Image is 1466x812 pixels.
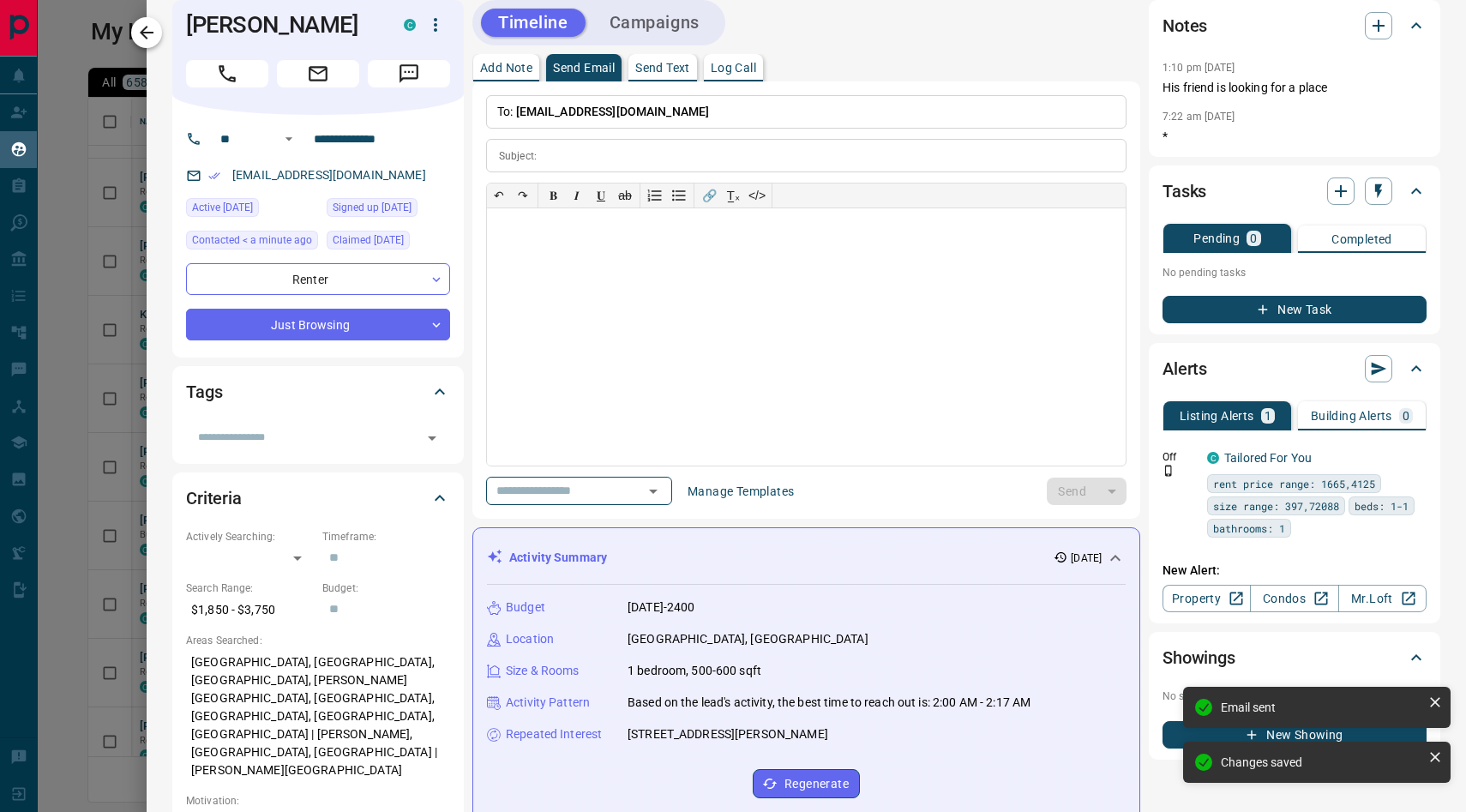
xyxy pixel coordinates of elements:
[1180,410,1254,422] p: Listing Alerts
[1403,410,1409,422] p: 0
[208,170,220,182] svg: Email Verified
[186,648,450,785] p: [GEOGRAPHIC_DATA], [GEOGRAPHIC_DATA], [GEOGRAPHIC_DATA], [PERSON_NAME][GEOGRAPHIC_DATA], [GEOGRAP...
[186,484,242,512] h2: Criteria
[613,183,637,208] button: ab
[1221,755,1421,769] div: Changes saved
[1250,232,1257,244] p: 0
[1163,355,1207,382] h2: Alerts
[1213,497,1339,514] span: size range: 397,72088
[592,9,717,37] button: Campaigns
[1163,260,1427,286] p: No pending tasks
[1355,497,1409,514] span: beds: 1-1
[1213,475,1375,492] span: rent price range: 1665,4125
[506,630,554,648] p: Location
[186,309,450,340] div: Just Browsing
[506,694,590,712] p: Activity Pattern
[721,183,745,208] button: T̲ₓ
[1071,550,1102,566] p: [DATE]
[487,542,1126,574] div: Activity Summary[DATE]
[186,793,450,809] p: Motivation:
[1311,410,1392,422] p: Building Alerts
[404,19,416,31] div: condos.ca
[1224,451,1312,465] a: Tailored For You
[697,183,721,208] button: 🔗
[1331,233,1392,245] p: Completed
[1163,79,1427,97] p: His friend is looking for a place
[186,529,314,544] p: Actively Searching:
[1338,585,1427,612] a: Mr.Loft
[597,189,605,202] span: 𝐔
[628,694,1030,712] p: Based on the lead's activity, the best time to reach out is: 2:00 AM - 2:17 AM
[186,580,314,596] p: Search Range:
[192,232,312,249] span: Contacted < a minute ago
[186,231,318,255] div: Sat Aug 16 2025
[486,95,1127,129] p: To:
[509,549,607,567] p: Activity Summary
[186,378,222,406] h2: Tags
[232,168,426,182] a: [EMAIL_ADDRESS][DOMAIN_NAME]
[667,183,691,208] button: Bullet list
[1163,5,1427,46] div: Notes
[643,183,667,208] button: Numbered list
[420,426,444,450] button: Open
[618,189,632,202] s: ab
[1193,232,1240,244] p: Pending
[506,725,602,743] p: Repeated Interest
[1163,171,1427,212] div: Tasks
[481,9,586,37] button: Timeline
[322,529,450,544] p: Timeframe:
[565,183,589,208] button: 𝑰
[541,183,565,208] button: 𝐁
[279,129,299,149] button: Open
[333,199,412,216] span: Signed up [DATE]
[628,598,694,617] p: [DATE]-2400
[322,580,450,596] p: Budget:
[635,62,690,74] p: Send Text
[192,199,253,216] span: Active [DATE]
[277,60,359,87] span: Email
[1163,689,1427,704] p: No showings booked
[487,183,511,208] button: ↶
[1163,637,1427,678] div: Showings
[506,598,545,617] p: Budget
[1163,644,1235,671] h2: Showings
[745,183,769,208] button: </>
[1207,452,1219,464] div: condos.ca
[186,11,378,39] h1: [PERSON_NAME]
[1163,585,1251,612] a: Property
[1163,62,1235,74] p: 1:10 pm [DATE]
[1163,296,1427,323] button: New Task
[1250,585,1338,612] a: Condos
[1163,562,1427,580] p: New Alert:
[711,62,756,74] p: Log Call
[628,630,868,648] p: [GEOGRAPHIC_DATA], [GEOGRAPHIC_DATA]
[1047,478,1127,505] div: split button
[553,62,615,74] p: Send Email
[1163,449,1197,465] p: Off
[333,232,404,249] span: Claimed [DATE]
[506,662,580,680] p: Size & Rooms
[589,183,613,208] button: 𝐔
[1163,177,1206,205] h2: Tasks
[628,725,828,743] p: [STREET_ADDRESS][PERSON_NAME]
[1163,111,1235,123] p: 7:22 am [DATE]
[327,231,450,255] div: Fri Aug 08 2025
[186,60,268,87] span: Call
[1213,520,1285,537] span: bathrooms: 1
[677,478,804,505] button: Manage Templates
[753,769,860,798] button: Regenerate
[186,596,314,624] p: $1,850 - $3,750
[511,183,535,208] button: ↷
[499,148,537,164] p: Subject:
[186,198,318,222] div: Fri Aug 08 2025
[641,479,665,503] button: Open
[327,198,450,222] div: Fri Aug 08 2025
[1163,465,1175,477] svg: Push Notification Only
[480,62,532,74] p: Add Note
[1265,410,1271,422] p: 1
[1163,348,1427,389] div: Alerts
[186,263,450,295] div: Renter
[516,105,710,118] span: [EMAIL_ADDRESS][DOMAIN_NAME]
[1163,721,1427,749] button: New Showing
[628,662,761,680] p: 1 bedroom, 500-600 sqft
